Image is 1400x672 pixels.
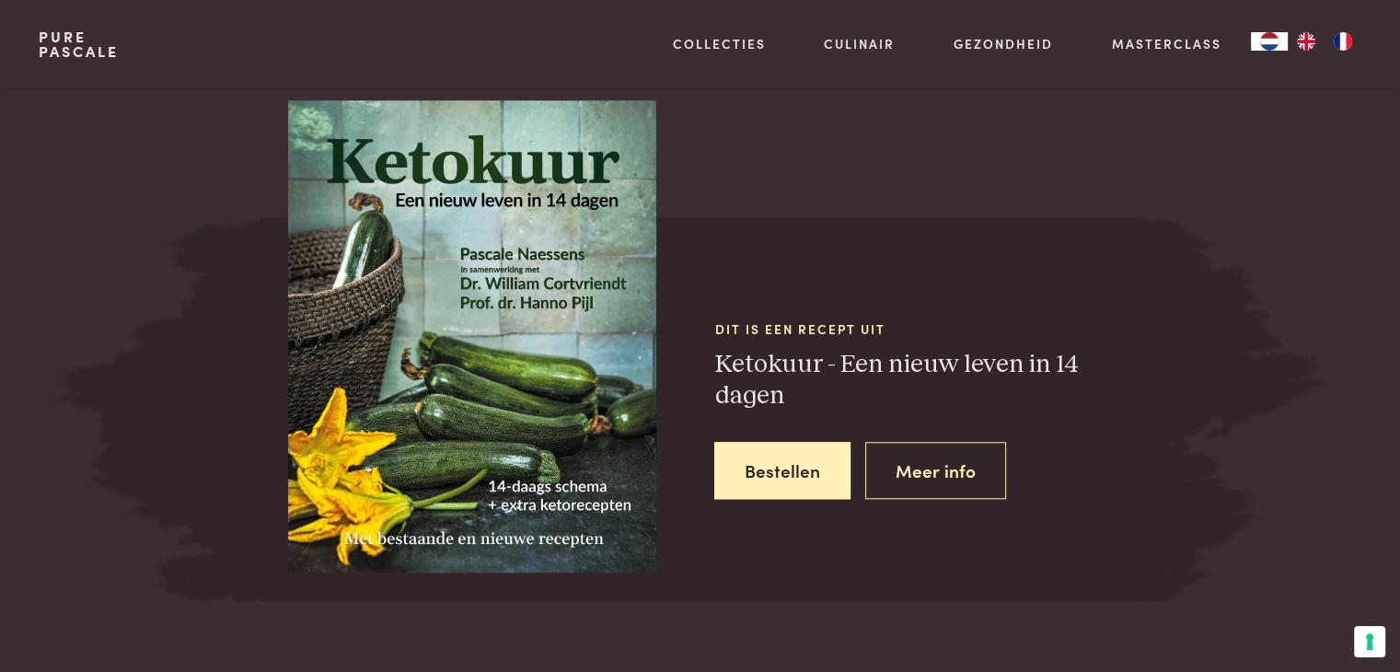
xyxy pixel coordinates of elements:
a: PurePascale [39,29,119,59]
a: Bestellen [714,442,850,500]
a: NL [1251,32,1288,51]
a: Gezondheid [954,34,1053,53]
ul: Language list [1288,32,1361,51]
a: FR [1325,32,1361,51]
a: Culinair [824,34,895,53]
div: Language [1251,32,1288,51]
a: Meer info [865,442,1006,500]
button: Uw voorkeuren voor toestemming voor trackingtechnologieën [1354,626,1385,657]
a: Masterclass [1112,34,1221,53]
h3: Ketokuur - Een nieuw leven in 14 dagen [714,349,1140,412]
aside: Language selected: Nederlands [1251,32,1361,51]
span: Dit is een recept uit [714,319,1140,339]
a: Collecties [673,34,766,53]
a: EN [1288,32,1325,51]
